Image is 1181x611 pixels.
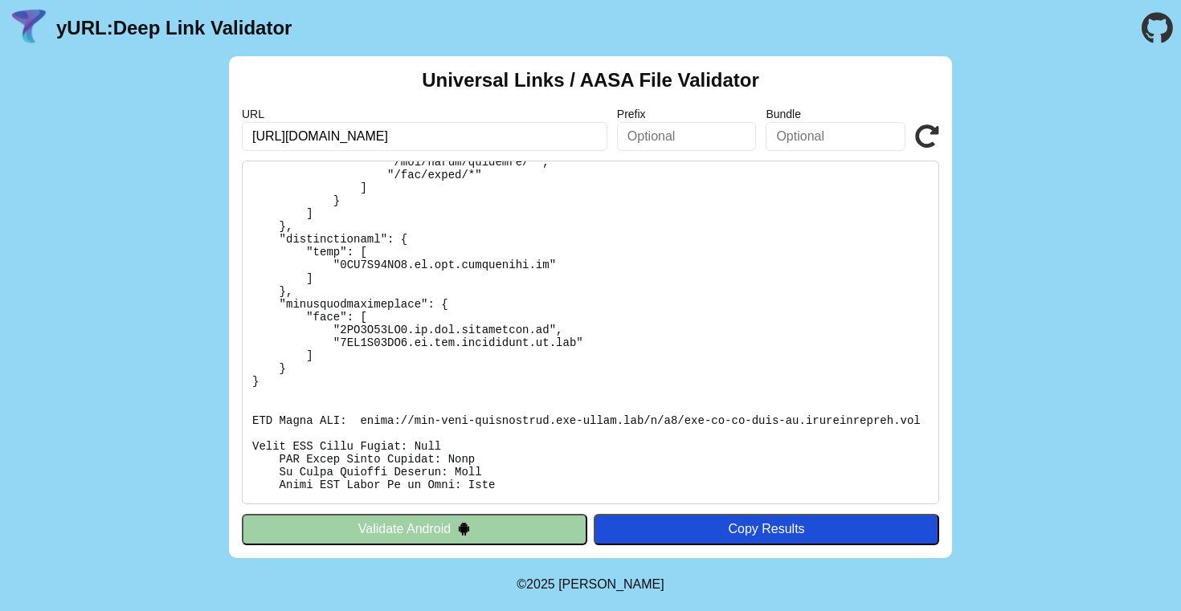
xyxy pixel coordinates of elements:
input: Optional [766,122,905,151]
div: Copy Results [602,522,931,536]
img: droidIcon.svg [457,522,471,536]
button: Copy Results [594,514,939,544]
a: yURL:Deep Link Validator [56,17,292,39]
label: Prefix [617,108,757,120]
label: URL [242,108,607,120]
h2: Universal Links / AASA File Validator [422,69,759,92]
a: Michael Ibragimchayev's Personal Site [558,577,664,591]
span: 2025 [526,577,555,591]
input: Optional [617,122,757,151]
img: yURL Logo [8,7,50,49]
input: Required [242,122,607,151]
footer: © [517,558,664,611]
label: Bundle [766,108,905,120]
button: Validate Android [242,514,587,544]
pre: Lorem ipsu do: sitam://con-ad-el-sedd-ei.temporincidid.utl/.etdo-magna/aliqu-eni-admi-veniamquisn... [242,161,939,504]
